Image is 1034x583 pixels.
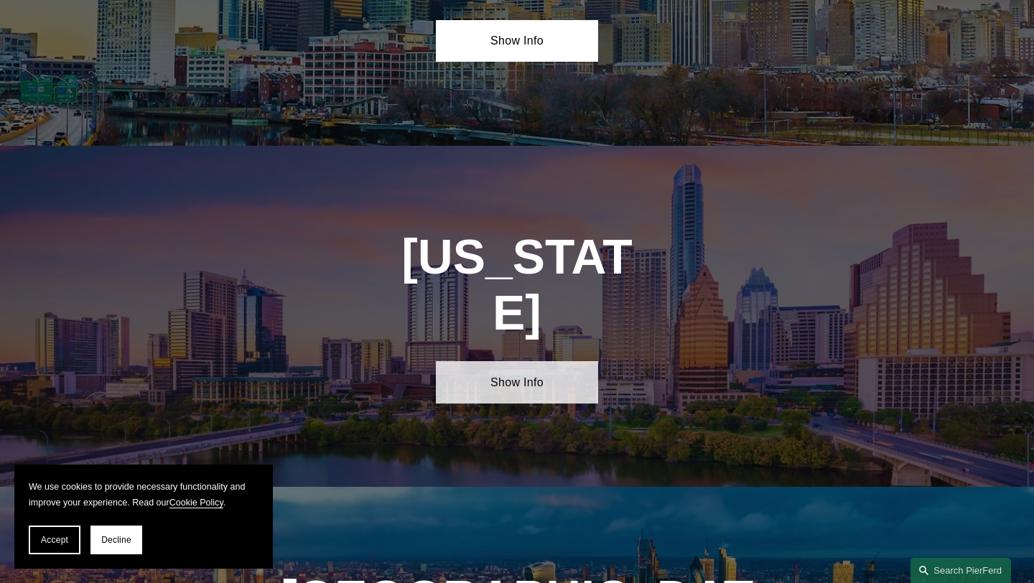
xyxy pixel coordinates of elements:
span: Accept [41,535,68,545]
button: Decline [90,526,142,554]
p: We use cookies to provide necessary functionality and improve your experience. Read our . [29,479,258,511]
span: Decline [101,535,131,545]
section: Cookie banner [14,465,273,569]
a: Cookie Policy [169,498,223,508]
a: Show Info [436,20,598,62]
button: Accept [29,526,80,554]
h1: [US_STATE] [396,229,638,340]
a: Search this site [910,558,1011,583]
a: Show Info [436,361,598,403]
